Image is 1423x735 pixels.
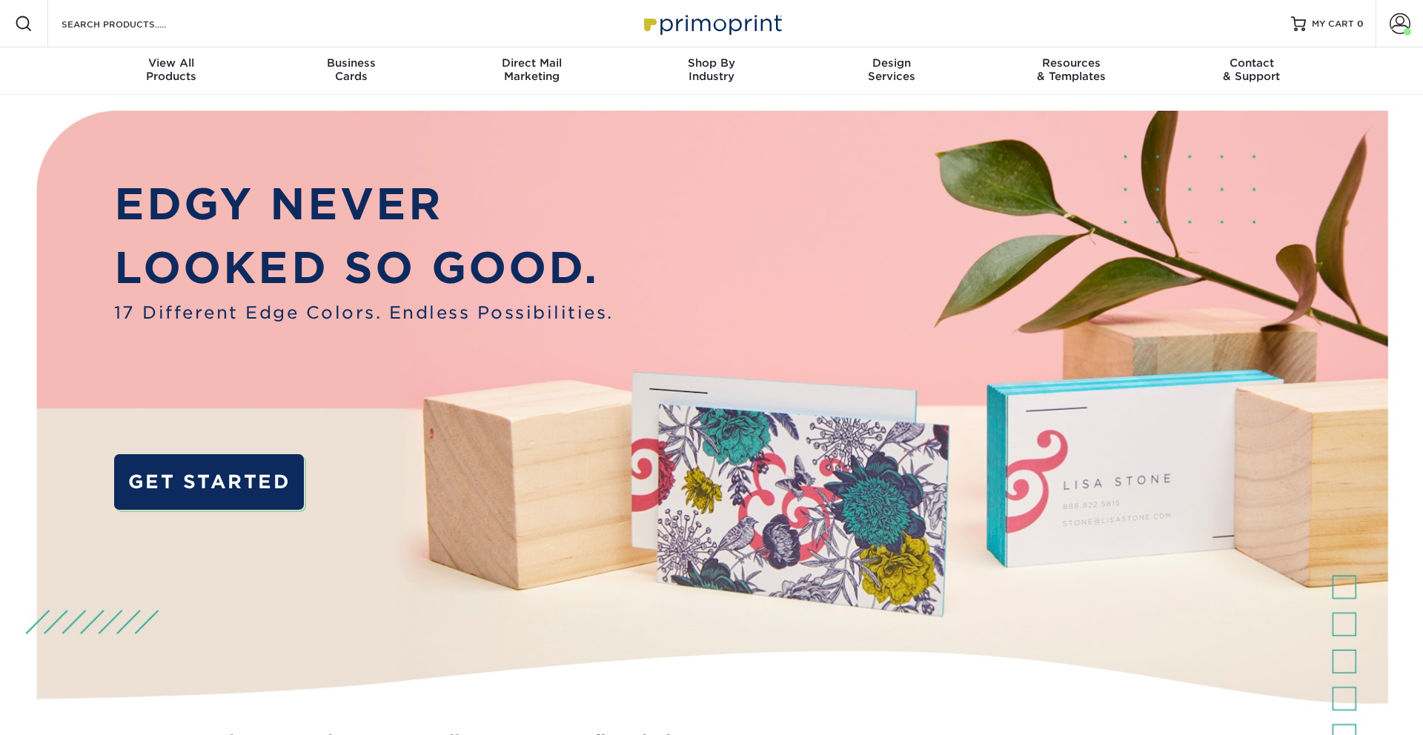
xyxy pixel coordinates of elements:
span: MY CART [1312,18,1354,30]
span: Shop By [622,56,802,70]
div: & Support [1161,56,1341,83]
span: 0 [1357,19,1364,29]
p: EDGY NEVER [114,173,614,236]
a: DesignServices [801,47,981,95]
p: LOOKED SO GOOD. [114,236,614,300]
span: 17 Different Edge Colors. Endless Possibilities. [114,300,614,326]
span: Business [262,56,442,70]
span: View All [82,56,262,70]
a: View AllProducts [82,47,262,95]
a: Contact& Support [1161,47,1341,95]
div: Cards [262,56,442,83]
a: GET STARTED [114,454,305,510]
span: Resources [981,56,1161,70]
div: & Templates [981,56,1161,83]
div: Marketing [442,56,622,83]
img: Primoprint [637,7,786,39]
div: Products [82,56,262,83]
span: Direct Mail [442,56,622,70]
input: SEARCH PRODUCTS..... [60,15,205,33]
a: Direct MailMarketing [442,47,622,95]
a: Resources& Templates [981,47,1161,95]
a: Shop ByIndustry [622,47,802,95]
div: Services [801,56,981,83]
span: Design [801,56,981,70]
a: BusinessCards [262,47,442,95]
span: Contact [1161,56,1341,70]
div: Industry [622,56,802,83]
